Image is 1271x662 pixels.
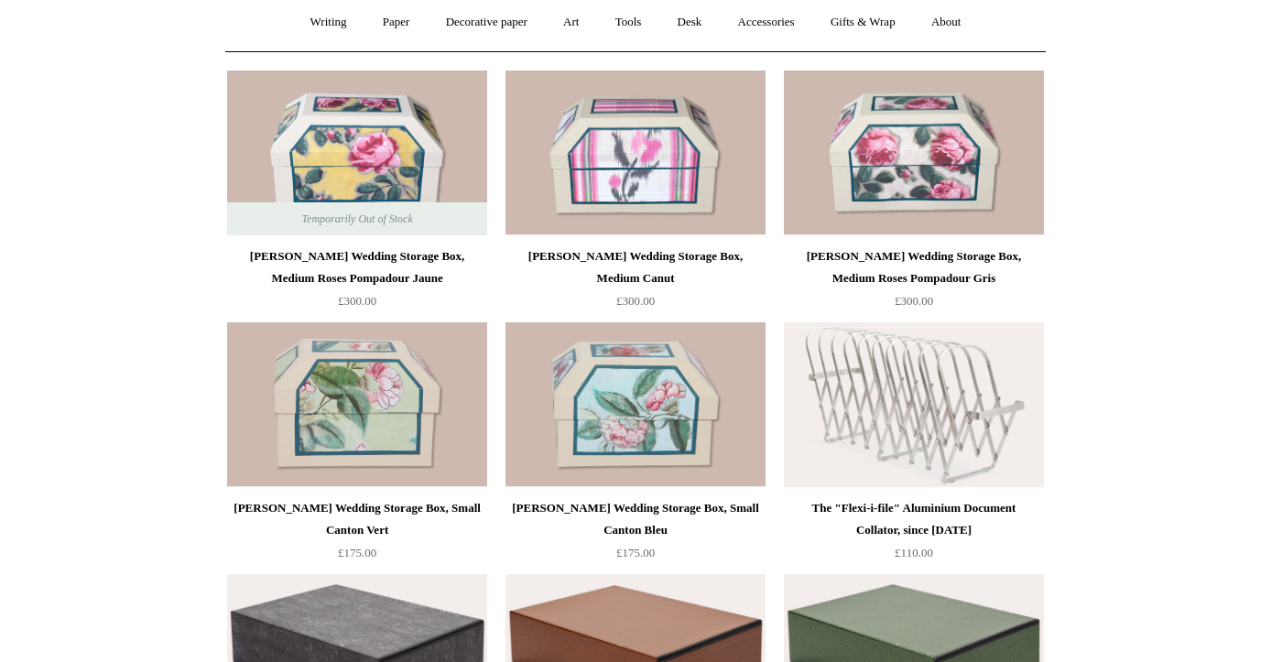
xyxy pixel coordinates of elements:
a: [PERSON_NAME] Wedding Storage Box, Medium Roses Pompadour Gris £300.00 [784,245,1044,320]
a: Antoinette Poisson Wedding Storage Box, Small Canton Vert Antoinette Poisson Wedding Storage Box,... [227,322,487,487]
span: £175.00 [338,546,376,559]
a: Antoinette Poisson Wedding Storage Box, Medium Roses Pompadour Gris Antoinette Poisson Wedding St... [784,71,1044,235]
span: £300.00 [895,294,933,308]
img: Antoinette Poisson Wedding Storage Box, Medium Roses Pompadour Jaune [227,71,487,235]
span: £175.00 [616,546,655,559]
div: [PERSON_NAME] Wedding Storage Box, Medium Canut [510,245,761,289]
div: [PERSON_NAME] Wedding Storage Box, Small Canton Vert [232,497,483,541]
span: £300.00 [616,294,655,308]
a: [PERSON_NAME] Wedding Storage Box, Small Canton Bleu £175.00 [505,497,766,572]
span: Temporarily Out of Stock [283,202,430,235]
a: [PERSON_NAME] Wedding Storage Box, Small Canton Vert £175.00 [227,497,487,572]
img: Antoinette Poisson Wedding Storage Box, Small Canton Bleu [505,322,766,487]
a: [PERSON_NAME] Wedding Storage Box, Medium Canut £300.00 [505,245,766,320]
a: The "Flexi-i-file" Aluminium Document Collator, since [DATE] £110.00 [784,497,1044,572]
div: [PERSON_NAME] Wedding Storage Box, Small Canton Bleu [510,497,761,541]
a: Antoinette Poisson Wedding Storage Box, Medium Canut Antoinette Poisson Wedding Storage Box, Medi... [505,71,766,235]
a: The "Flexi-i-file" Aluminium Document Collator, since 1941 The "Flexi-i-file" Aluminium Document ... [784,322,1044,487]
img: Antoinette Poisson Wedding Storage Box, Medium Roses Pompadour Gris [784,71,1044,235]
div: The "Flexi-i-file" Aluminium Document Collator, since [DATE] [788,497,1039,541]
a: Antoinette Poisson Wedding Storage Box, Medium Roses Pompadour Jaune Antoinette Poisson Wedding S... [227,71,487,235]
a: [PERSON_NAME] Wedding Storage Box, Medium Roses Pompadour Jaune £300.00 [227,245,487,320]
img: Antoinette Poisson Wedding Storage Box, Small Canton Vert [227,322,487,487]
div: [PERSON_NAME] Wedding Storage Box, Medium Roses Pompadour Gris [788,245,1039,289]
span: £300.00 [338,294,376,308]
img: Antoinette Poisson Wedding Storage Box, Medium Canut [505,71,766,235]
a: Antoinette Poisson Wedding Storage Box, Small Canton Bleu Antoinette Poisson Wedding Storage Box,... [505,322,766,487]
img: The "Flexi-i-file" Aluminium Document Collator, since 1941 [784,322,1044,487]
div: [PERSON_NAME] Wedding Storage Box, Medium Roses Pompadour Jaune [232,245,483,289]
span: £110.00 [895,546,933,559]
